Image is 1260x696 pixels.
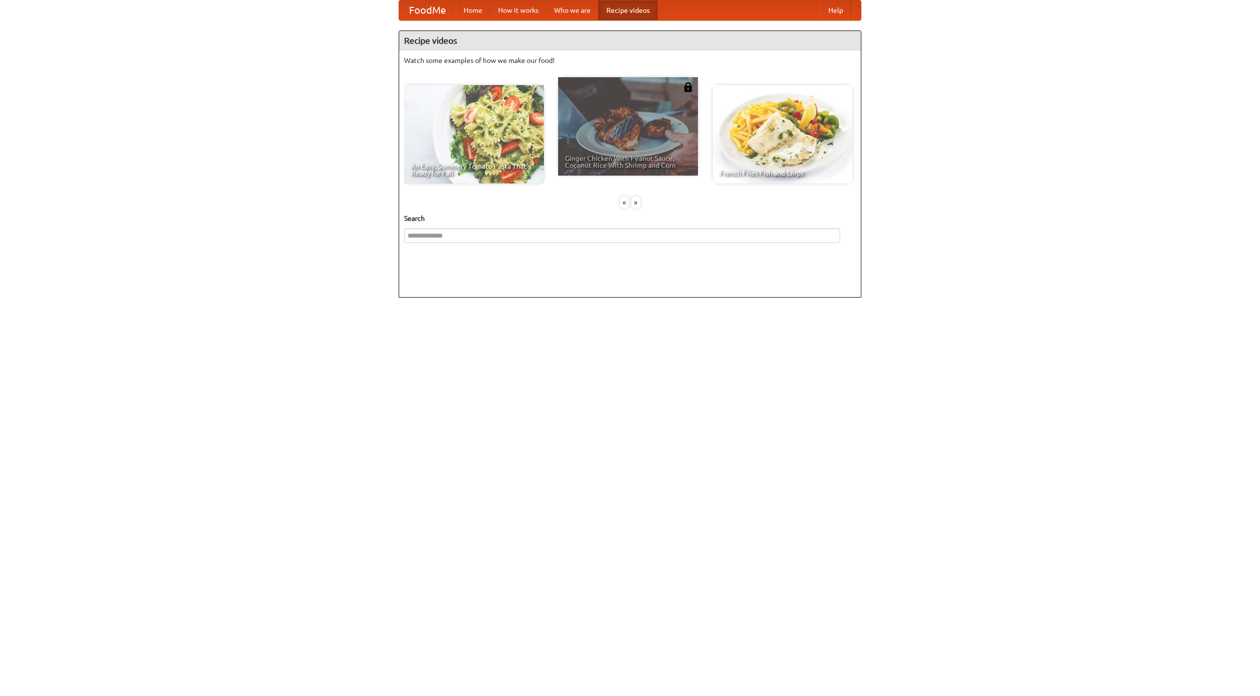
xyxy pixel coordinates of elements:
[399,31,861,51] h4: Recipe videos
[620,196,629,209] div: «
[720,170,846,177] span: French Fries Fish and Chips
[631,196,640,209] div: »
[598,0,658,20] a: Recipe videos
[490,0,546,20] a: How it works
[411,163,537,177] span: An Easy, Summery Tomato Pasta That's Ready for Fall
[546,0,598,20] a: Who we are
[399,0,456,20] a: FoodMe
[404,213,856,223] h5: Search
[713,85,852,183] a: French Fries Fish and Chips
[820,0,851,20] a: Help
[683,82,693,92] img: 483408.png
[456,0,490,20] a: Home
[404,85,544,183] a: An Easy, Summery Tomato Pasta That's Ready for Fall
[404,56,856,65] p: Watch some examples of how we make our food!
